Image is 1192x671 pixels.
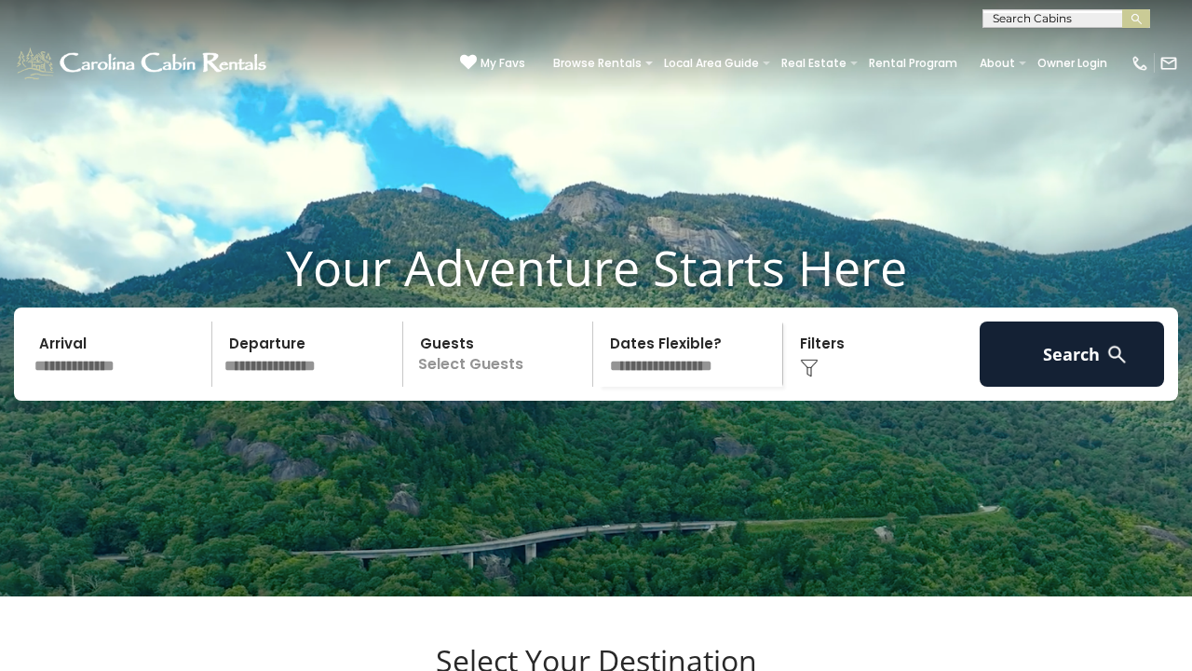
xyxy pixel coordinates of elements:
img: mail-regular-white.png [1159,54,1178,73]
a: My Favs [460,54,525,73]
img: phone-regular-white.png [1131,54,1149,73]
h1: Your Adventure Starts Here [14,239,1178,296]
p: Select Guests [409,322,592,387]
a: Browse Rentals [544,50,651,76]
a: About [970,50,1024,76]
img: search-regular-white.png [1105,343,1129,366]
button: Search [980,322,1164,387]
a: Real Estate [772,50,856,76]
span: My Favs [481,55,525,72]
img: filter--v1.png [800,359,819,377]
img: White-1-1-2.png [14,45,272,82]
a: Local Area Guide [655,50,768,76]
a: Owner Login [1028,50,1117,76]
a: Rental Program [860,50,967,76]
